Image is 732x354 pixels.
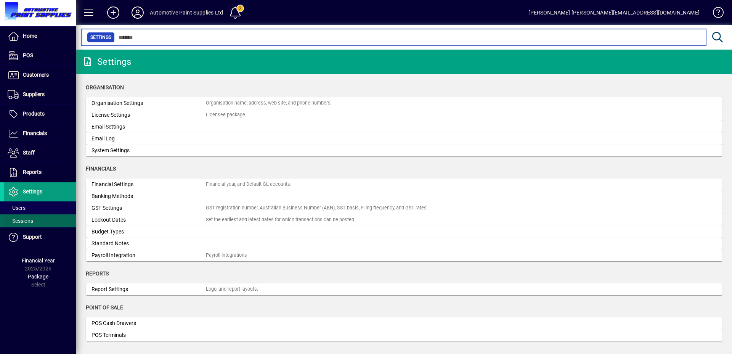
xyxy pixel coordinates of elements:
[91,216,206,224] div: Lockout Dates
[28,274,48,280] span: Package
[4,143,76,163] a: Staff
[206,286,258,293] div: Logo, and report layouts.
[91,180,206,188] div: Financial Settings
[22,257,55,264] span: Financial Year
[4,27,76,46] a: Home
[4,201,76,214] a: Users
[86,317,722,329] a: POS Cash Drawers
[86,304,123,311] span: Point of Sale
[86,97,722,109] a: Organisation SettingsOrganisation name, address, web site, and phone numbers.
[86,190,722,202] a: Banking Methods
[86,238,722,249] a: Standard Notes
[91,228,206,236] div: Budget Types
[23,52,33,58] span: POS
[4,105,76,124] a: Products
[4,46,76,65] a: POS
[86,166,116,172] span: Financials
[206,216,355,224] div: Set the earliest and latest dates for which transactions can be posted.
[4,163,76,182] a: Reports
[86,270,109,277] span: Reports
[86,202,722,214] a: GST SettingsGST registration number, Australian Business Number (ABN), GST basis, Filing frequenc...
[150,6,223,19] div: Automotive Paint Supplies Ltd
[4,66,76,85] a: Customers
[86,145,722,156] a: System Settings
[23,72,49,78] span: Customers
[91,111,206,119] div: License Settings
[707,2,722,26] a: Knowledge Base
[23,130,47,136] span: Financials
[91,251,206,259] div: Payroll Integration
[23,234,42,240] span: Support
[91,99,206,107] div: Organisation Settings
[4,85,76,104] a: Suppliers
[86,214,722,226] a: Lockout DatesSet the earliest and latest dates for which transactions can be posted.
[8,205,26,211] span: Users
[91,331,206,339] div: POS Terminals
[206,111,246,119] div: Licensee package.
[91,123,206,131] div: Email Settings
[8,218,33,224] span: Sessions
[91,204,206,212] div: GST Settings
[23,169,42,175] span: Reports
[91,135,206,143] div: Email Log
[86,329,722,341] a: POS Terminals
[206,252,247,259] div: Payroll Integrations
[86,226,722,238] a: Budget Types
[4,214,76,227] a: Sessions
[86,84,124,90] span: Organisation
[86,121,722,133] a: Email Settings
[23,91,45,97] span: Suppliers
[91,146,206,154] div: System Settings
[4,124,76,143] a: Financials
[23,150,35,156] span: Staff
[23,188,42,195] span: Settings
[91,192,206,200] div: Banking Methods
[206,100,332,107] div: Organisation name, address, web site, and phone numbers.
[91,285,206,293] div: Report Settings
[82,56,131,68] div: Settings
[86,133,722,145] a: Email Log
[91,319,206,327] div: POS Cash Drawers
[206,204,428,212] div: GST registration number, Australian Business Number (ABN), GST basis, Filing frequency, and GST r...
[23,33,37,39] span: Home
[90,34,111,41] span: Settings
[86,249,722,261] a: Payroll IntegrationPayroll Integrations
[125,6,150,19] button: Profile
[23,111,45,117] span: Products
[86,179,722,190] a: Financial SettingsFinancial year, and Default GL accounts.
[206,181,291,188] div: Financial year, and Default GL accounts.
[86,109,722,121] a: License SettingsLicensee package.
[101,6,125,19] button: Add
[86,283,722,295] a: Report SettingsLogo, and report layouts.
[91,240,206,248] div: Standard Notes
[4,228,76,247] a: Support
[528,6,700,19] div: [PERSON_NAME] [PERSON_NAME][EMAIL_ADDRESS][DOMAIN_NAME]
